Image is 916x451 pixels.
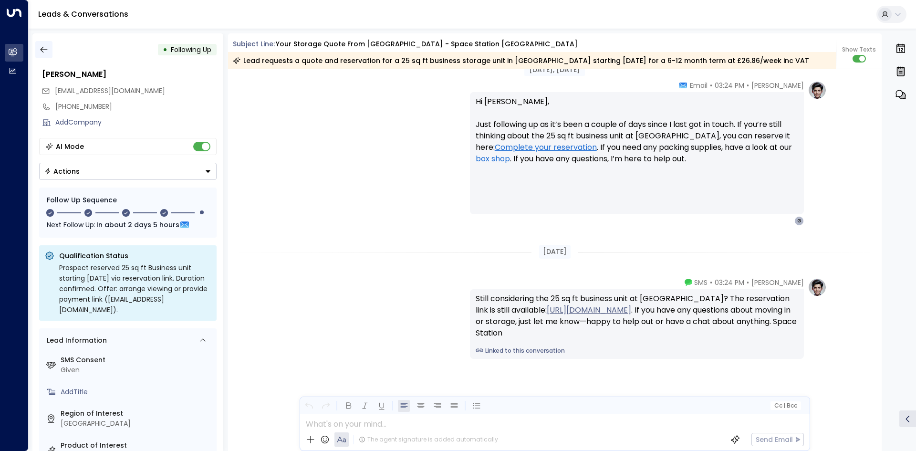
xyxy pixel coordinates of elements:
button: Cc|Bcc [770,401,801,410]
div: Lead Information [43,336,107,346]
div: Next Follow Up: [47,220,209,230]
button: Actions [39,163,217,180]
span: Following Up [171,45,211,54]
span: • [747,81,749,90]
a: box shop [476,153,510,165]
img: profile-logo.png [808,81,827,100]
div: • [163,41,167,58]
span: [PERSON_NAME] [751,278,804,287]
span: • [710,278,712,287]
span: Subject Line: [233,39,275,49]
span: [EMAIL_ADDRESS][DOMAIN_NAME] [55,86,165,95]
div: Given [61,365,213,375]
div: [DATE], [DATE] [524,63,585,76]
a: Leads & Conversations [38,9,128,20]
div: [GEOGRAPHIC_DATA] [61,419,213,429]
p: Qualification Status [59,251,211,261]
label: Region of Interest [61,409,213,419]
div: AddCompany [55,117,217,127]
button: Undo [303,400,315,412]
span: Email [690,81,708,90]
div: [PERSON_NAME] [42,69,217,80]
div: Button group with a nested menu [39,163,217,180]
label: SMS Consent [61,355,213,365]
span: Cc Bcc [774,402,797,409]
span: gpgibbs96@aol.com [55,86,165,96]
div: [PHONE_NUMBER] [55,102,217,112]
div: Lead requests a quote and reservation for a 25 sq ft business storage unit in [GEOGRAPHIC_DATA] s... [233,56,809,65]
span: • [710,81,712,90]
div: The agent signature is added automatically [359,435,498,444]
div: AI Mode [56,142,84,151]
span: 03:24 PM [715,81,744,90]
div: [DATE] [539,245,571,259]
div: AddTitle [61,387,213,397]
a: [URL][DOMAIN_NAME] [547,304,631,316]
span: In about 2 days 5 hours [96,220,179,230]
div: Actions [44,167,80,176]
button: Redo [320,400,332,412]
span: [PERSON_NAME] [751,81,804,90]
div: Follow Up Sequence [47,195,209,205]
div: G [794,216,804,226]
span: | [783,402,785,409]
img: profile-logo.png [808,278,827,297]
a: Linked to this conversation [476,346,798,355]
span: 03:24 PM [715,278,744,287]
span: SMS [694,278,708,287]
label: Product of Interest [61,441,213,451]
span: Show Texts [842,45,876,54]
div: Still considering the 25 sq ft business unit at [GEOGRAPHIC_DATA]? The reservation link is still ... [476,293,798,339]
p: Hi [PERSON_NAME], Just following up as it’s been a couple of days since I last got in touch. If y... [476,96,798,176]
span: • [747,278,749,287]
a: Complete your reservation [495,142,597,153]
div: Your storage quote from [GEOGRAPHIC_DATA] - Space Station [GEOGRAPHIC_DATA] [276,39,578,49]
div: Prospect reserved 25 sq ft Business unit starting [DATE] via reservation link. Duration confirmed... [59,262,211,315]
